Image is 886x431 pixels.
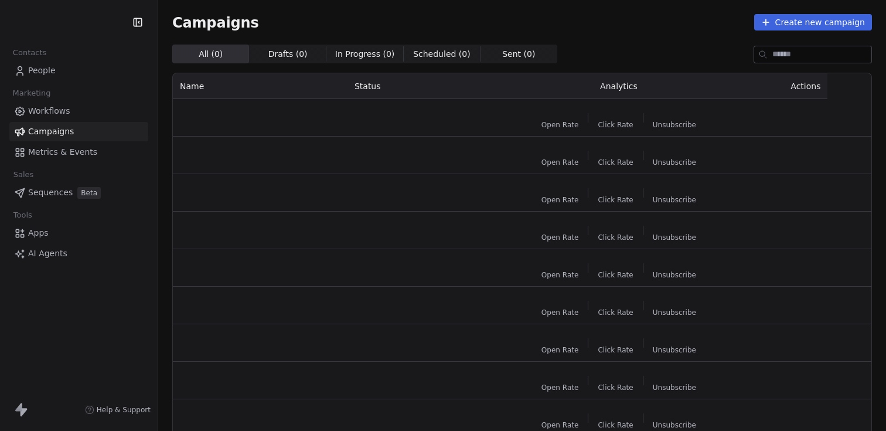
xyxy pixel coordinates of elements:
span: Metrics & Events [28,146,97,158]
span: Open Rate [541,195,579,205]
span: Click Rate [598,270,633,280]
span: Unsubscribe [653,233,696,242]
span: Click Rate [598,120,633,130]
span: Campaigns [172,14,259,30]
span: Unsubscribe [653,383,696,392]
span: Open Rate [541,308,579,317]
span: In Progress ( 0 ) [335,48,395,60]
th: Name [173,73,347,99]
span: Unsubscribe [653,120,696,130]
th: Status [347,73,506,99]
span: Scheduled ( 0 ) [413,48,471,60]
span: Sent ( 0 ) [502,48,535,60]
span: Contacts [8,44,52,62]
span: Sequences [28,186,73,199]
span: Apps [28,227,49,239]
span: Click Rate [598,420,633,430]
span: Open Rate [541,120,579,130]
span: Open Rate [541,383,579,392]
span: Click Rate [598,383,633,392]
th: Analytics [506,73,731,99]
span: Unsubscribe [653,308,696,317]
span: Help & Support [97,405,151,415]
span: Campaigns [28,125,74,138]
span: Drafts ( 0 ) [268,48,308,60]
th: Actions [731,73,828,99]
span: Open Rate [541,233,579,242]
a: Workflows [9,101,148,121]
span: Click Rate [598,308,633,317]
span: Unsubscribe [653,345,696,355]
span: Tools [8,206,37,224]
span: Click Rate [598,158,633,167]
span: Beta [77,187,101,199]
a: Metrics & Events [9,142,148,162]
a: People [9,61,148,80]
span: People [28,65,56,77]
span: Marketing [8,84,56,102]
span: Click Rate [598,345,633,355]
span: Unsubscribe [653,270,696,280]
span: Unsubscribe [653,420,696,430]
a: SequencesBeta [9,183,148,202]
span: Unsubscribe [653,195,696,205]
span: Click Rate [598,195,633,205]
a: AI Agents [9,244,148,263]
span: Workflows [28,105,70,117]
a: Help & Support [85,405,151,415]
span: Click Rate [598,233,633,242]
a: Apps [9,223,148,243]
span: Open Rate [541,270,579,280]
span: Sales [8,166,39,184]
span: Unsubscribe [653,158,696,167]
span: AI Agents [28,247,67,260]
button: Create new campaign [754,14,872,30]
span: Open Rate [541,345,579,355]
span: Open Rate [541,158,579,167]
a: Campaigns [9,122,148,141]
span: Open Rate [541,420,579,430]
